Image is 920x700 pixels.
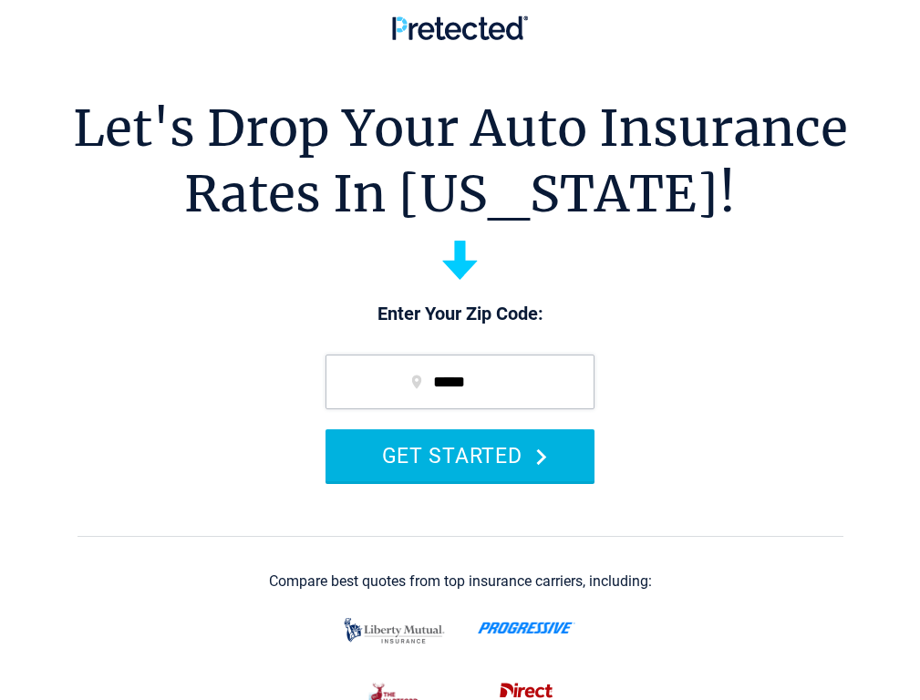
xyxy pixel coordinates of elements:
[307,302,613,327] p: Enter Your Zip Code:
[73,96,848,227] h1: Let's Drop Your Auto Insurance Rates In [US_STATE]!
[326,429,594,481] button: GET STARTED
[269,573,652,590] div: Compare best quotes from top insurance carriers, including:
[478,622,575,634] img: progressive
[392,15,528,40] img: Pretected Logo
[339,609,450,653] img: liberty
[326,355,594,409] input: zip code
